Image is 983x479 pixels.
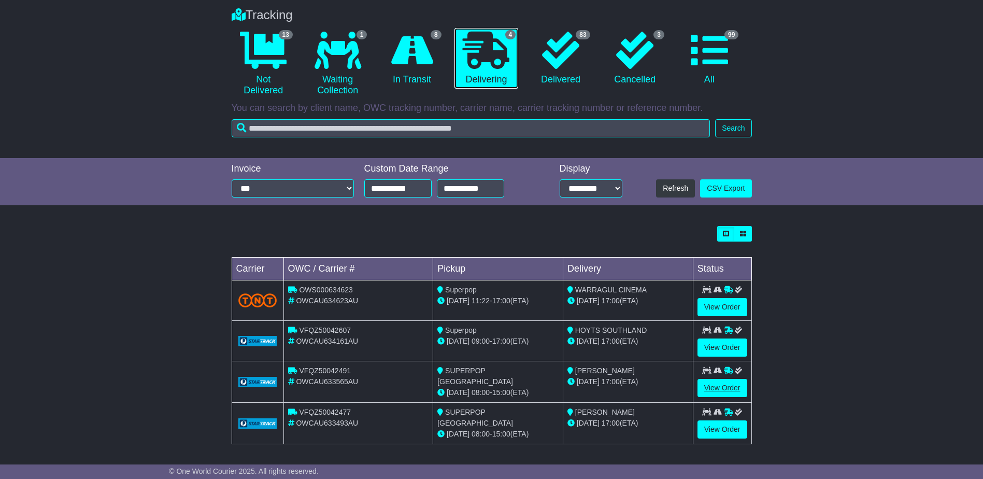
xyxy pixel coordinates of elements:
[437,336,559,347] div: - (ETA)
[445,326,477,334] span: Superpop
[575,286,647,294] span: WARRAGUL CINEMA
[454,28,518,89] a: 4 Delivering
[447,388,469,397] span: [DATE]
[492,430,510,438] span: 15:00
[447,337,469,345] span: [DATE]
[299,326,351,334] span: VFQZ50042607
[283,258,433,280] td: OWC / Carrier #
[560,163,622,175] div: Display
[693,258,751,280] td: Status
[437,387,559,398] div: - (ETA)
[238,336,277,346] img: GetCarrierServiceLogo
[577,377,600,386] span: [DATE]
[238,293,277,307] img: TNT_Domestic.png
[232,103,752,114] p: You can search by client name, OWC tracking number, carrier name, carrier tracking number or refe...
[492,297,510,305] span: 17:00
[445,286,477,294] span: Superpop
[472,297,490,305] span: 11:22
[380,28,444,89] a: 8 In Transit
[567,418,689,429] div: (ETA)
[567,295,689,306] div: (ETA)
[492,388,510,397] span: 15:00
[296,297,358,305] span: OWCAU634623AU
[472,430,490,438] span: 08:00
[577,337,600,345] span: [DATE]
[232,163,354,175] div: Invoice
[575,367,635,375] span: [PERSON_NAME]
[472,337,490,345] span: 09:00
[563,258,693,280] td: Delivery
[603,28,667,89] a: 3 Cancelled
[437,429,559,440] div: - (ETA)
[306,28,369,100] a: 1 Waiting Collection
[602,419,620,427] span: 17:00
[602,297,620,305] span: 17:00
[697,339,747,357] a: View Order
[232,258,283,280] td: Carrier
[299,286,353,294] span: OWS000634623
[697,420,747,439] a: View Order
[697,379,747,397] a: View Order
[529,28,592,89] a: 83 Delivered
[697,298,747,316] a: View Order
[700,179,751,198] a: CSV Export
[357,30,367,39] span: 1
[296,377,358,386] span: OWCAU633565AU
[575,408,635,416] span: [PERSON_NAME]
[299,408,351,416] span: VFQZ50042477
[169,467,319,475] span: © One World Courier 2025. All rights reserved.
[472,388,490,397] span: 08:00
[505,30,516,39] span: 4
[577,419,600,427] span: [DATE]
[567,336,689,347] div: (ETA)
[433,258,563,280] td: Pickup
[715,119,751,137] button: Search
[296,419,358,427] span: OWCAU633493AU
[576,30,590,39] span: 83
[232,28,295,100] a: 13 Not Delivered
[364,163,531,175] div: Custom Date Range
[653,30,664,39] span: 3
[437,295,559,306] div: - (ETA)
[447,297,469,305] span: [DATE]
[437,408,513,427] span: SUPERPOP [GEOGRAPHIC_DATA]
[602,377,620,386] span: 17:00
[279,30,293,39] span: 13
[296,337,358,345] span: OWCAU634161AU
[602,337,620,345] span: 17:00
[238,377,277,387] img: GetCarrierServiceLogo
[724,30,738,39] span: 99
[299,367,351,375] span: VFQZ50042491
[656,179,695,198] button: Refresh
[577,297,600,305] span: [DATE]
[575,326,647,334] span: HOYTS SOUTHLAND
[226,8,757,23] div: Tracking
[437,367,513,386] span: SUPERPOP [GEOGRAPHIC_DATA]
[567,376,689,387] div: (ETA)
[238,418,277,429] img: GetCarrierServiceLogo
[431,30,441,39] span: 8
[447,430,469,438] span: [DATE]
[677,28,741,89] a: 99 All
[492,337,510,345] span: 17:00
